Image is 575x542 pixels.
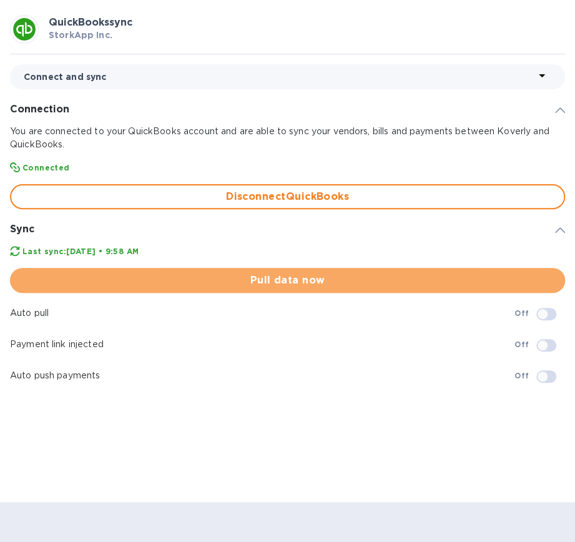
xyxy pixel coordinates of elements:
[10,219,565,240] div: Sync
[49,16,132,28] b: QuickBooks sync
[10,307,514,320] p: Auto pull
[514,340,529,349] b: Off
[10,125,565,151] p: You are connected to your QuickBooks account and are able to sync your vendors, bills and payment...
[10,99,565,120] div: Connection
[22,247,139,256] b: Last sync: [DATE] • 9:58 AM
[22,163,70,172] b: Connected
[24,71,534,83] p: Connect and sync
[10,338,514,351] p: Payment link injected
[21,189,554,204] span: Disconnect QuickBooks
[10,224,34,235] h3: Sync
[514,371,529,380] b: Off
[10,104,69,116] h3: Connection
[10,369,514,382] p: Auto push payments
[10,184,565,209] button: DisconnectQuickBooks
[49,30,112,40] b: StorkApp Inc.
[20,273,555,288] span: Pull data now
[514,308,529,318] b: Off
[10,268,565,293] button: Pull data now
